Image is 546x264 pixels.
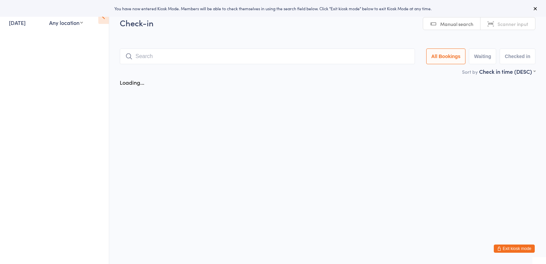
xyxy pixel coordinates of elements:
button: All Bookings [426,48,466,64]
h2: Check-in [120,17,535,28]
label: Sort by [462,68,478,75]
span: Scanner input [498,20,528,27]
div: Loading... [120,79,144,86]
a: [DATE] [9,19,26,26]
div: Check in time (DESC) [479,68,535,75]
button: Exit kiosk mode [494,245,535,253]
input: Search [120,48,415,64]
span: Manual search [440,20,473,27]
button: Checked in [500,48,535,64]
button: Waiting [469,48,496,64]
div: You have now entered Kiosk Mode. Members will be able to check themselves in using the search fie... [11,5,535,11]
div: Any location [49,19,83,26]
